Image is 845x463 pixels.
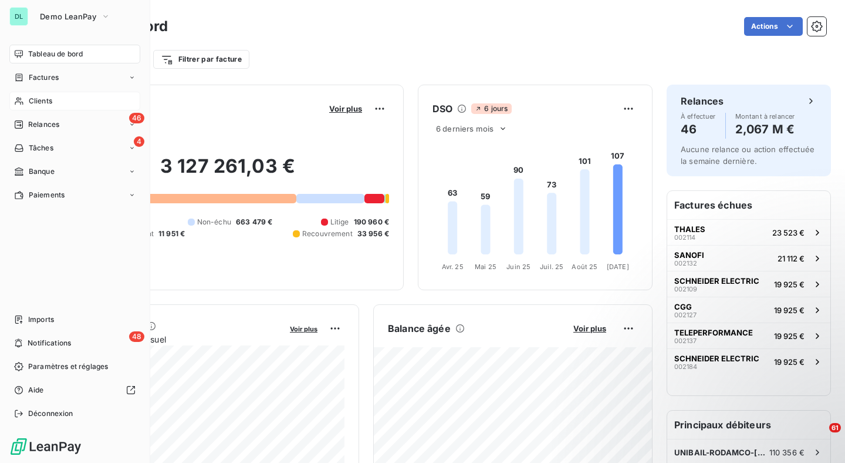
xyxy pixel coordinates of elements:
[674,224,705,234] span: THALES
[29,166,55,177] span: Banque
[475,263,496,271] tspan: Mai 25
[506,263,530,271] tspan: Juin 25
[471,103,511,114] span: 6 jours
[28,408,73,419] span: Déconnexion
[28,49,83,59] span: Tableau de bord
[805,423,833,451] iframe: Intercom live chat
[667,271,830,297] button: SCHNEIDER ELECTRIC00210919 925 €
[674,286,697,293] span: 002109
[607,263,629,271] tspan: [DATE]
[570,323,610,334] button: Voir plus
[674,276,759,286] span: SCHNEIDER ELECTRIC
[778,254,805,263] span: 21 112 €
[290,325,317,333] span: Voir plus
[286,323,321,334] button: Voir plus
[28,119,59,130] span: Relances
[769,448,805,457] span: 110 356 €
[9,381,140,400] a: Aide
[681,120,716,139] h4: 46
[153,50,249,69] button: Filtrer par facture
[774,331,805,341] span: 19 925 €
[158,229,185,239] span: 11 951 €
[681,145,814,166] span: Aucune relance ou action effectuée la semaine dernière.
[29,96,52,106] span: Clients
[674,337,697,344] span: 002137
[28,361,108,372] span: Paramètres et réglages
[66,333,282,345] span: Chiffre d'affaires mensuel
[674,234,695,241] span: 002114
[197,217,231,227] span: Non-échu
[674,448,769,457] span: UNIBAIL-RODAMCO-[GEOGRAPHIC_DATA]
[774,306,805,315] span: 19 925 €
[540,263,563,271] tspan: Juil. 25
[329,104,362,113] span: Voir plus
[735,113,795,120] span: Montant à relancer
[9,7,28,26] div: DL
[236,217,272,227] span: 663 479 €
[129,331,144,342] span: 48
[28,385,44,395] span: Aide
[326,103,366,114] button: Voir plus
[330,217,349,227] span: Litige
[829,423,841,432] span: 61
[667,219,830,245] button: THALES00211423 523 €
[674,260,697,267] span: 002132
[442,263,464,271] tspan: Avr. 25
[29,190,65,200] span: Paiements
[388,321,451,335] h6: Balance âgée
[29,143,53,153] span: Tâches
[681,113,716,120] span: À effectuer
[357,229,389,239] span: 33 956 €
[29,72,59,83] span: Factures
[667,297,830,323] button: CGG00212719 925 €
[354,217,389,227] span: 190 960 €
[744,17,803,36] button: Actions
[610,349,845,431] iframe: Intercom notifications message
[667,191,830,219] h6: Factures échues
[681,94,724,108] h6: Relances
[674,302,692,311] span: CGG
[40,12,96,21] span: Demo LeanPay
[674,328,753,337] span: TELEPERFORMANCE
[134,136,144,147] span: 4
[667,323,830,348] button: TELEPERFORMANCE00213719 925 €
[302,229,353,239] span: Recouvrement
[66,155,389,190] h2: 3 127 261,03 €
[735,120,795,139] h4: 2,067 M €
[436,124,494,133] span: 6 derniers mois
[772,228,805,237] span: 23 523 €
[28,314,54,325] span: Imports
[572,263,597,271] tspan: Août 25
[28,338,71,348] span: Notifications
[774,280,805,289] span: 19 925 €
[432,102,452,116] h6: DSO
[674,250,704,260] span: SANOFI
[129,113,144,123] span: 46
[674,311,697,318] span: 002127
[667,245,830,271] button: SANOFI00213221 112 €
[9,437,82,456] img: Logo LeanPay
[573,324,606,333] span: Voir plus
